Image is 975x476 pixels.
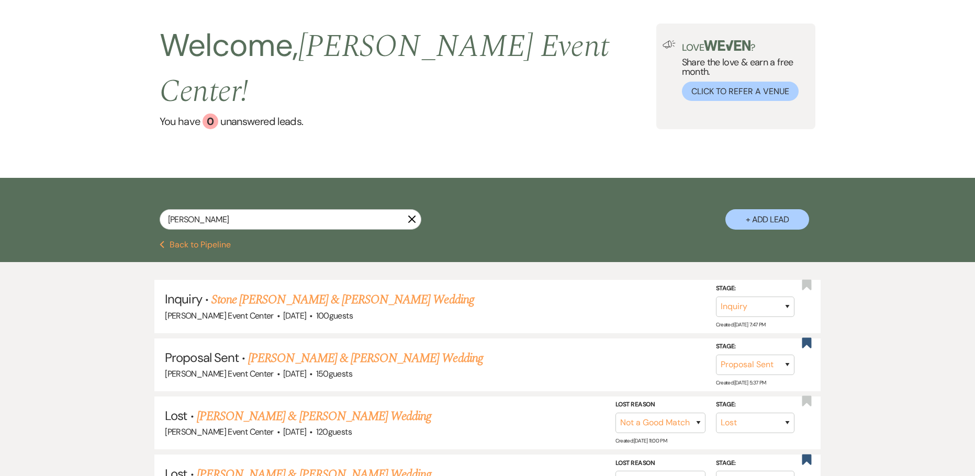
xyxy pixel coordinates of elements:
[615,437,667,444] span: Created: [DATE] 11:00 PM
[716,283,794,294] label: Stage:
[716,379,766,386] span: Created: [DATE] 5:37 PM
[165,368,273,379] span: [PERSON_NAME] Event Center
[165,291,201,307] span: Inquiry
[160,22,609,116] span: [PERSON_NAME] Event Center !
[682,82,799,101] button: Click to Refer a Venue
[704,40,750,51] img: weven-logo-green.svg
[716,399,794,411] label: Stage:
[716,321,766,328] span: Created: [DATE] 7:47 PM
[676,40,810,101] div: Share the love & earn a free month.
[248,349,483,368] a: [PERSON_NAME] & [PERSON_NAME] Wedding
[716,341,794,353] label: Stage:
[615,457,705,469] label: Lost Reason
[211,290,474,309] a: Stone [PERSON_NAME] & [PERSON_NAME] Wedding
[725,209,809,230] button: + Add Lead
[316,368,352,379] span: 150 guests
[160,24,656,114] h2: Welcome,
[160,209,421,230] input: Search by name, event date, email address or phone number
[165,407,187,424] span: Lost
[716,457,794,469] label: Stage:
[160,241,231,249] button: Back to Pipeline
[165,310,273,321] span: [PERSON_NAME] Event Center
[682,40,810,52] p: Love ?
[316,310,353,321] span: 100 guests
[203,114,218,129] div: 0
[283,368,306,379] span: [DATE]
[283,426,306,437] span: [DATE]
[197,407,431,426] a: [PERSON_NAME] & [PERSON_NAME] Wedding
[165,426,273,437] span: [PERSON_NAME] Event Center
[316,426,352,437] span: 120 guests
[663,40,676,49] img: loud-speaker-illustration.svg
[615,399,705,411] label: Lost Reason
[160,114,656,129] a: You have 0 unanswered leads.
[165,349,239,366] span: Proposal Sent
[283,310,306,321] span: [DATE]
